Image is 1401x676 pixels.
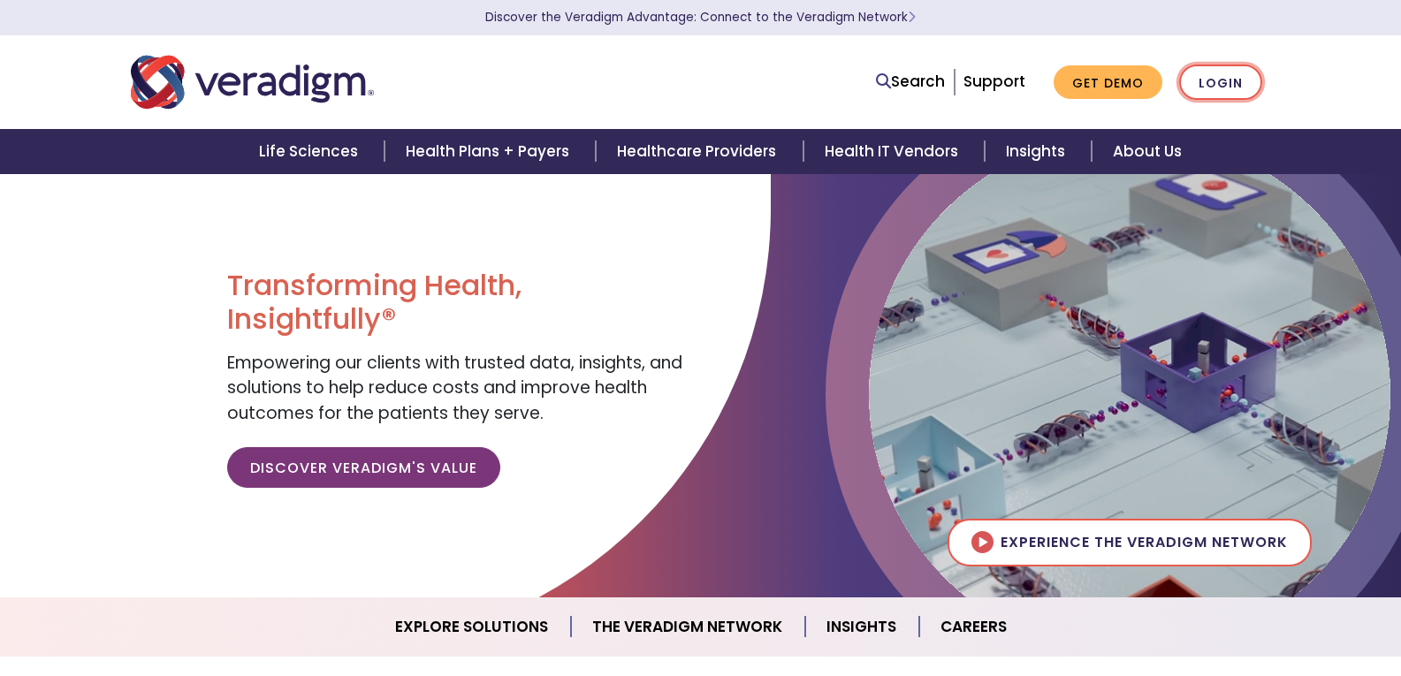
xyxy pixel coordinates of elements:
a: Life Sciences [238,129,385,174]
img: Veradigm logo [131,53,374,111]
a: Healthcare Providers [596,129,803,174]
span: Learn More [908,9,916,26]
a: Discover Veradigm's Value [227,447,500,488]
a: Support [963,71,1025,92]
a: Search [876,70,945,94]
h1: Transforming Health, Insightfully® [227,269,687,337]
a: Get Demo [1054,65,1162,100]
a: Insights [985,129,1092,174]
a: Health IT Vendors [803,129,985,174]
a: Login [1179,65,1262,101]
a: About Us [1092,129,1203,174]
a: The Veradigm Network [571,604,805,649]
a: Health Plans + Payers [385,129,596,174]
span: Empowering our clients with trusted data, insights, and solutions to help reduce costs and improv... [227,351,682,425]
a: Explore Solutions [374,604,571,649]
a: Insights [805,604,919,649]
a: Careers [919,604,1028,649]
a: Discover the Veradigm Advantage: Connect to the Veradigm NetworkLearn More [485,9,916,26]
